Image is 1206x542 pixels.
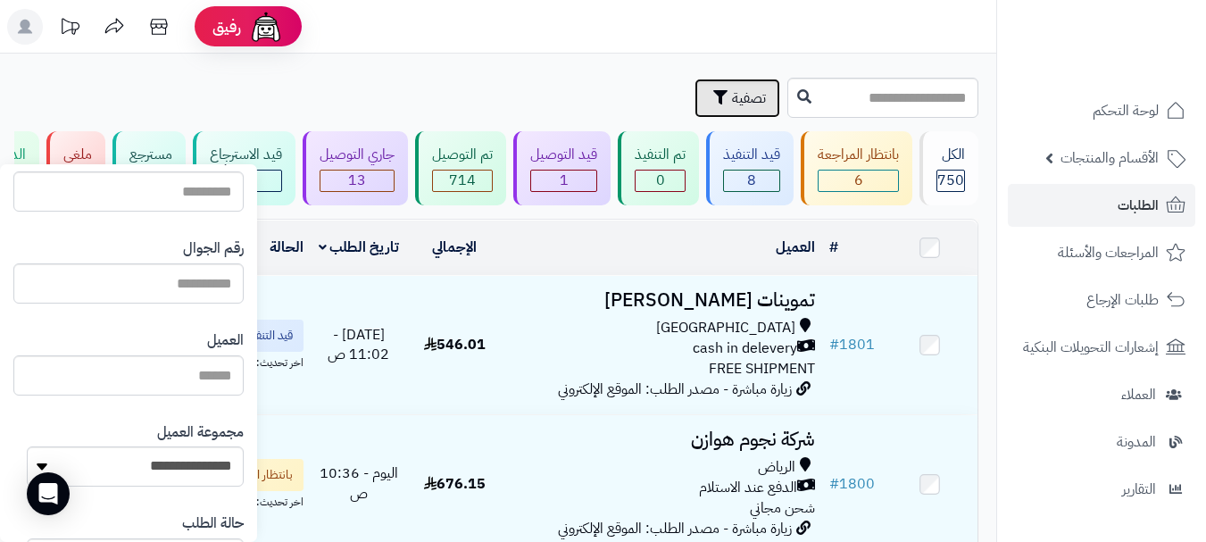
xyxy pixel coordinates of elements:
div: 714 [433,171,492,191]
span: طلبات الإرجاع [1086,288,1159,313]
label: العميل [207,330,244,351]
span: زيارة مباشرة - مصدر الطلب: الموقع الإلكتروني [558,379,792,400]
span: رفيق [212,16,241,38]
span: الأقسام والمنتجات [1060,146,1159,171]
span: شحن مجاني [750,497,815,519]
div: قيد الاسترجاع [210,145,282,165]
div: ملغي [63,145,92,165]
a: إشعارات التحويلات البنكية [1008,326,1195,369]
span: اليوم - 10:36 ص [320,463,398,504]
img: ai-face.png [248,9,284,45]
span: زيارة مباشرة - مصدر الطلب: الموقع الإلكتروني [558,518,792,539]
a: طلبات الإرجاع [1008,279,1195,321]
div: Open Intercom Messenger [27,472,70,515]
a: #1801 [829,334,875,355]
div: 8 [724,171,779,191]
div: قيد التنفيذ [723,145,780,165]
span: المدونة [1117,429,1156,454]
h3: شركة نجوم هوازن [510,429,815,450]
span: التقارير [1122,477,1156,502]
span: [DATE] - 11:02 ص [328,324,389,366]
span: 676.15 [424,473,486,495]
button: تصفية [694,79,780,118]
a: قيد التوصيل 1 [510,131,614,205]
span: إشعارات التحويلات البنكية [1023,335,1159,360]
label: حالة الطلب [182,513,244,534]
span: 714 [449,170,476,191]
span: 13 [348,170,366,191]
div: 6 [819,171,898,191]
div: قيد التوصيل [530,145,597,165]
a: العملاء [1008,373,1195,416]
span: # [829,334,839,355]
span: العملاء [1121,382,1156,407]
a: الحالة [270,237,304,258]
span: المراجعات والأسئلة [1058,240,1159,265]
a: # [829,237,838,258]
span: تصفية [732,88,766,109]
div: 0 [636,171,685,191]
a: المراجعات والأسئلة [1008,231,1195,274]
a: بانتظار المراجعة 6 [797,131,916,205]
a: قيد الاسترجاع 0 [189,131,299,205]
a: تحديثات المنصة [47,9,92,49]
span: 546.01 [424,334,486,355]
span: 0 [656,170,665,191]
span: # [829,473,839,495]
a: قيد التنفيذ 8 [703,131,797,205]
a: تم التنفيذ 0 [614,131,703,205]
div: مسترجع [129,145,172,165]
div: جاري التوصيل [320,145,395,165]
span: الدفع عند الاستلام [699,478,797,498]
div: الكل [936,145,965,165]
label: رقم الطلب [186,146,244,167]
span: الطلبات [1118,193,1159,218]
span: cash in delevery [693,338,797,359]
label: رقم الجوال [183,238,244,259]
a: ملغي 2 [43,131,109,205]
span: 8 [747,170,756,191]
a: الإجمالي [432,237,477,258]
h3: تموينات [PERSON_NAME] [510,290,815,311]
a: جاري التوصيل 13 [299,131,412,205]
a: مسترجع 6 [109,131,189,205]
div: 13 [320,171,394,191]
a: الكل750 [916,131,982,205]
div: بانتظار المراجعة [818,145,899,165]
span: [GEOGRAPHIC_DATA] [656,318,795,338]
span: لوحة التحكم [1093,98,1159,123]
a: #1800 [829,473,875,495]
a: تم التوصيل 714 [412,131,510,205]
img: logo-2.png [1085,46,1189,83]
span: قيد التنفيذ [246,327,293,345]
a: لوحة التحكم [1008,89,1195,132]
div: تم التنفيذ [635,145,686,165]
a: التقارير [1008,468,1195,511]
span: الرياض [758,457,795,478]
span: 6 [854,170,863,191]
span: FREE SHIPMENT [709,358,815,379]
a: تاريخ الطلب [319,237,400,258]
div: 1 [531,171,596,191]
span: 750 [937,170,964,191]
span: 1 [560,170,569,191]
a: العميل [776,237,815,258]
div: تم التوصيل [432,145,493,165]
a: الطلبات [1008,184,1195,227]
label: مجموعة العميل [157,422,244,443]
a: المدونة [1008,421,1195,463]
